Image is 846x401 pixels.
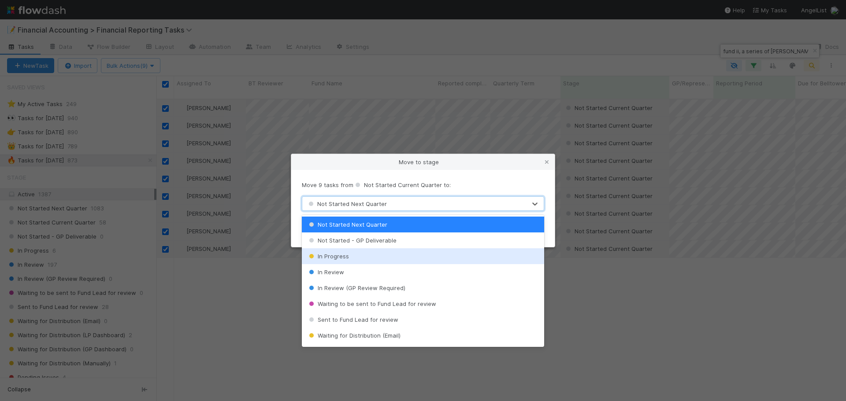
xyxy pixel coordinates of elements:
[291,154,555,170] div: Move to stage
[307,300,436,307] span: Waiting to be sent to Fund Lead for review
[307,269,344,276] span: In Review
[307,200,387,207] span: Not Started Next Quarter
[307,316,398,323] span: Sent to Fund Lead for review
[302,180,544,189] p: Move 9 tasks from to:
[307,221,387,228] span: Not Started Next Quarter
[307,332,401,339] span: Waiting for Distribution (Email)
[307,237,397,244] span: Not Started - GP Deliverable
[353,181,442,188] span: Not Started Current Quarter
[307,284,405,291] span: In Review (GP Review Required)
[307,253,349,260] span: In Progress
